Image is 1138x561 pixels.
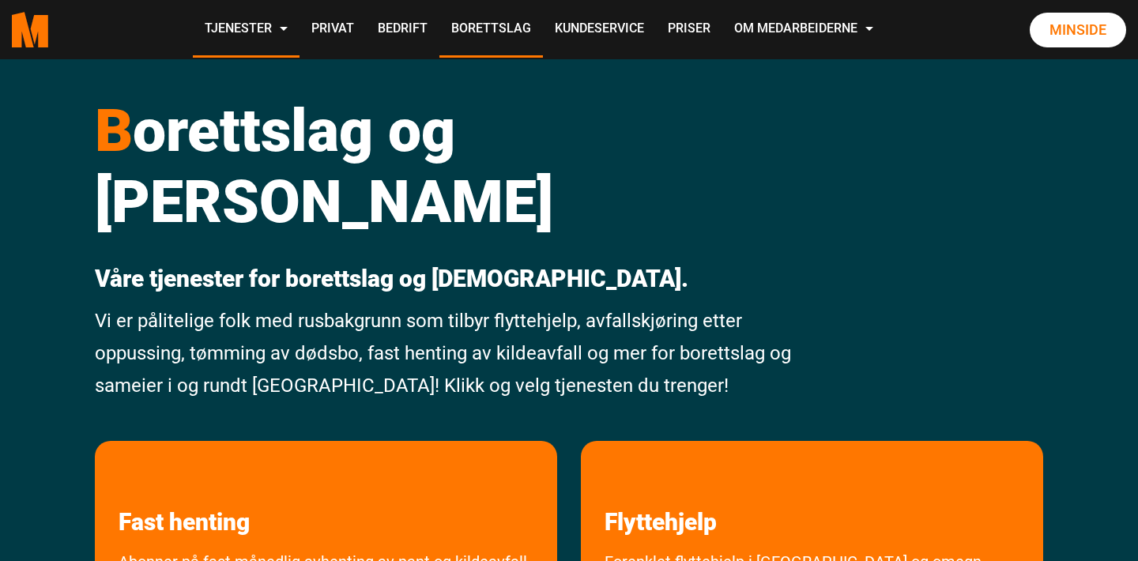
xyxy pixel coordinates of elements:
span: B [95,96,133,165]
a: les mer om Flyttehjelp [581,441,740,537]
a: les mer om Fast henting [95,441,273,537]
a: Borettslag [439,2,543,58]
a: Kundeservice [543,2,656,58]
h1: orettslag og [PERSON_NAME] [95,95,801,237]
a: Priser [656,2,722,58]
a: Minside [1030,13,1126,47]
a: Bedrift [366,2,439,58]
a: Privat [300,2,366,58]
a: Tjenester [193,2,300,58]
p: Våre tjenester for borettslag og [DEMOGRAPHIC_DATA]. [95,265,801,293]
p: Vi er pålitelige folk med rusbakgrunn som tilbyr flyttehjelp, avfallskjøring etter oppussing, tøm... [95,305,801,401]
a: Om Medarbeiderne [722,2,885,58]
